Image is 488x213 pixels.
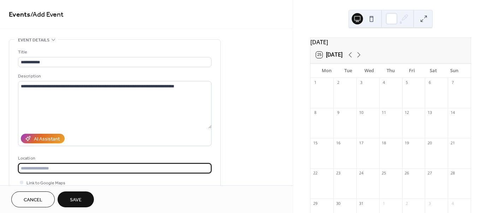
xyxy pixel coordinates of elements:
div: [DATE] [310,38,471,46]
div: 25 [381,171,387,176]
div: 14 [450,110,455,115]
span: / Add Event [30,8,64,22]
div: 3 [358,80,364,85]
div: 13 [427,110,432,115]
div: 27 [427,171,432,176]
div: 4 [450,201,455,206]
div: 1 [313,80,318,85]
span: Cancel [24,196,42,204]
button: Cancel [11,191,55,207]
div: 16 [335,140,341,145]
div: Sat [422,64,444,78]
div: Description [18,73,210,80]
span: Save [70,196,82,204]
div: 26 [404,171,410,176]
div: AI Assistant [34,136,60,143]
div: 22 [313,171,318,176]
div: 21 [450,140,455,145]
div: 6 [427,80,432,85]
div: Fri [401,64,422,78]
div: 15 [313,140,318,145]
div: 5 [404,80,410,85]
span: Event details [18,36,49,44]
div: 2 [404,201,410,206]
div: 24 [358,171,364,176]
div: 12 [404,110,410,115]
div: 9 [335,110,341,115]
div: 30 [335,201,341,206]
div: 29 [313,201,318,206]
div: Title [18,48,210,56]
div: 1 [381,201,387,206]
button: 25[DATE] [314,50,345,60]
span: Link to Google Maps [26,179,65,187]
div: 28 [450,171,455,176]
div: 11 [381,110,387,115]
div: 31 [358,201,364,206]
div: 2 [335,80,341,85]
div: Tue [337,64,358,78]
div: Wed [359,64,380,78]
div: 19 [404,140,410,145]
div: 7 [450,80,455,85]
div: 17 [358,140,364,145]
div: 20 [427,140,432,145]
button: Save [58,191,94,207]
div: 10 [358,110,364,115]
div: 4 [381,80,387,85]
div: Mon [316,64,337,78]
div: Thu [380,64,401,78]
div: Sun [444,64,465,78]
div: 3 [427,201,432,206]
div: 18 [381,140,387,145]
div: Location [18,155,210,162]
div: 23 [335,171,341,176]
button: AI Assistant [21,134,65,143]
div: 8 [313,110,318,115]
a: Events [9,8,30,22]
